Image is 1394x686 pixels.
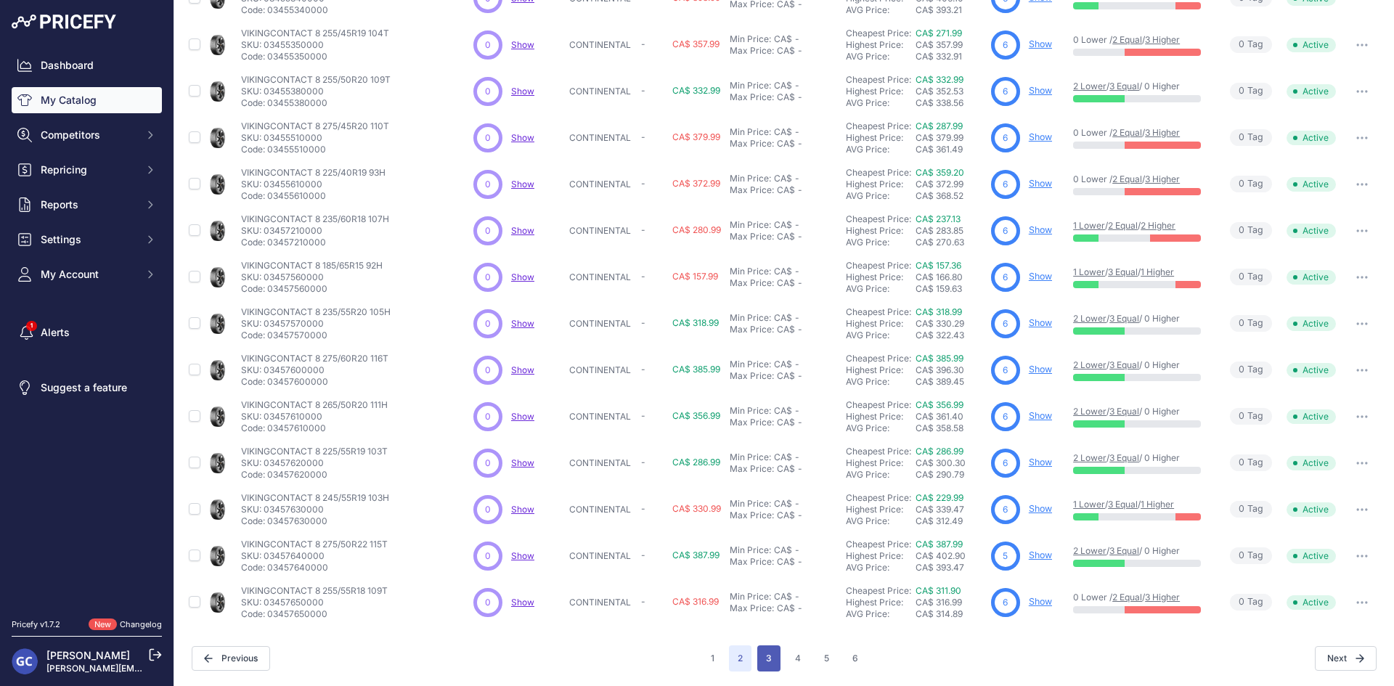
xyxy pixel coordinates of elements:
[241,144,389,155] p: Code: 03455510000
[846,399,911,410] a: Cheapest Price:
[846,51,916,62] div: AVG Price:
[641,364,645,375] span: -
[916,330,985,341] div: CA$ 322.43
[846,39,916,51] div: Highest Price:
[1145,173,1180,184] a: 3 Higher
[1029,317,1052,328] a: Show
[1287,177,1336,192] span: Active
[730,184,774,196] div: Max Price:
[1073,545,1106,556] a: 2 Lower
[511,597,534,608] a: Show
[916,271,963,282] span: CA$ 166.80
[1145,127,1180,138] a: 3 Higher
[1287,131,1336,145] span: Active
[1073,313,1209,324] p: / / 0 Higher
[1073,359,1106,370] a: 2 Lower
[1145,34,1180,45] a: 3 Higher
[511,457,534,468] a: Show
[511,86,534,97] span: Show
[730,45,774,57] div: Max Price:
[12,192,162,218] button: Reports
[1109,359,1139,370] a: 3 Equal
[241,376,388,388] p: Code: 03457600000
[12,122,162,148] button: Competitors
[1003,38,1008,52] span: 6
[1230,36,1272,53] span: Tag
[485,364,491,377] span: 0
[511,504,534,515] a: Show
[846,190,916,202] div: AVG Price:
[511,271,534,282] a: Show
[1287,38,1336,52] span: Active
[916,353,963,364] a: CA$ 385.99
[241,121,389,132] p: VIKINGCONTACT 8 275/45R20 110T
[241,97,391,109] p: Code: 03455380000
[12,157,162,183] button: Repricing
[916,306,962,317] a: CA$ 318.99
[916,318,964,329] span: CA$ 330.29
[916,446,963,457] a: CA$ 286.99
[916,585,961,596] a: CA$ 311.90
[792,80,799,91] div: -
[120,619,162,629] a: Changelog
[12,52,162,78] a: Dashboard
[511,225,534,236] a: Show
[41,232,136,247] span: Settings
[1230,362,1272,378] span: Tag
[1287,84,1336,99] span: Active
[777,277,795,289] div: CA$
[1112,127,1142,138] a: 2 Equal
[1073,34,1209,46] p: 0 Lower / /
[511,318,534,329] a: Show
[1003,178,1008,191] span: 6
[846,86,916,97] div: Highest Price:
[795,184,802,196] div: -
[1109,452,1139,463] a: 3 Equal
[1003,131,1008,144] span: 6
[916,132,963,143] span: CA$ 379.99
[846,283,916,295] div: AVG Price:
[916,74,963,85] a: CA$ 332.99
[641,131,645,142] span: -
[41,267,136,282] span: My Account
[641,85,645,96] span: -
[672,317,719,328] span: CA$ 318.99
[485,178,491,191] span: 0
[916,190,985,202] div: CA$ 368.52
[730,173,771,184] div: Min Price:
[241,260,383,271] p: VIKINGCONTACT 8 185/65R15 92H
[846,260,911,271] a: Cheapest Price:
[1109,406,1139,417] a: 3 Equal
[1029,38,1052,49] a: Show
[12,226,162,253] button: Settings
[1073,452,1106,463] a: 2 Lower
[916,179,963,189] span: CA$ 372.99
[241,28,389,39] p: VIKINGCONTACT 8 255/45R19 104T
[46,649,130,661] a: [PERSON_NAME]
[777,370,795,382] div: CA$
[511,364,534,375] a: Show
[916,86,963,97] span: CA$ 352.53
[511,550,534,561] span: Show
[1073,173,1209,185] p: 0 Lower / /
[241,225,389,237] p: SKU: 03457210000
[792,312,799,324] div: -
[672,178,720,189] span: CA$ 372.99
[12,261,162,287] button: My Account
[41,128,136,142] span: Competitors
[641,38,645,49] span: -
[730,370,774,382] div: Max Price:
[792,33,799,45] div: -
[916,167,964,178] a: CA$ 359.20
[672,271,718,282] span: CA$ 157.99
[511,179,534,189] span: Show
[1230,315,1272,332] span: Tag
[511,132,534,143] a: Show
[1003,364,1008,377] span: 6
[241,51,389,62] p: Code: 03455350000
[846,539,911,550] a: Cheapest Price:
[1230,269,1272,285] span: Tag
[916,121,963,131] a: CA$ 287.99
